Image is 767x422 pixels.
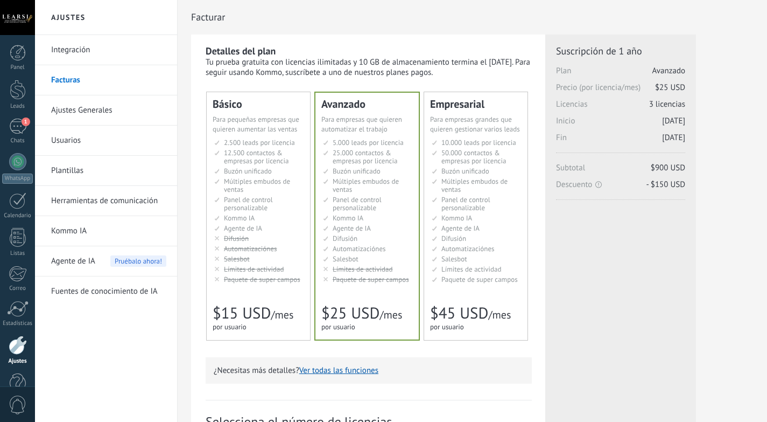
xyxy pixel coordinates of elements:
[2,137,33,144] div: Chats
[556,45,685,57] span: Suscripción de 1 año
[35,35,177,65] li: Integración
[379,308,402,322] span: /mes
[213,115,299,134] span: Para pequeñas empresas que quieren aumentar las ventas
[333,244,386,253] span: Automatizaciónes
[333,254,358,264] span: Salesbot
[649,99,685,109] span: 3 licencias
[224,148,288,165] span: 12.500 contactos & empresas por licencia
[556,99,685,116] span: Licencias
[224,195,273,212] span: Panel de control personalizable
[651,163,685,173] span: $900 USD
[2,212,33,219] div: Calendario
[321,99,413,109] div: Avanzado
[556,82,685,99] span: Precio (por licencia/mes)
[321,303,379,323] span: $25 USD
[662,116,685,126] span: [DATE]
[213,99,304,109] div: Básico
[488,308,511,322] span: /mes
[2,174,33,184] div: WhatsApp
[321,115,402,134] span: Para empresas que quieren automatizar el trabajo
[441,254,467,264] span: Salesbot
[224,177,290,194] span: Múltiples embudos de ventas
[35,246,177,276] li: Agente de IA
[333,167,381,176] span: Buzón unificado
[191,11,225,23] span: Facturar
[333,234,357,243] span: Difusión
[333,275,409,284] span: Paquete de super campos
[224,275,300,284] span: Paquete de super campos
[51,95,166,126] a: Ajustes Generales
[224,244,277,253] span: Automatizaciónes
[206,57,532,78] div: Tu prueba gratuita con licencias ilimitadas y 10 GB de almacenamiento termina el [DATE]. Para seg...
[333,213,363,223] span: Kommo IA
[35,156,177,186] li: Plantillas
[441,234,466,243] span: Difusión
[2,64,33,71] div: Panel
[22,117,30,126] span: 1
[333,177,399,194] span: Múltiples embudos de ventas
[51,216,166,246] a: Kommo IA
[556,179,685,190] span: Descuento
[110,255,166,267] span: Pruébalo ahora!
[430,99,522,109] div: Empresarial
[430,115,520,134] span: Para empresas grandes que quieren gestionar varios leads
[224,138,295,147] span: 2.500 leads por licencia
[333,138,404,147] span: 5.000 leads por licencia
[333,195,382,212] span: Panel de control personalizable
[646,179,685,190] span: - $150 USD
[652,66,685,76] span: Avanzado
[441,265,502,274] span: Límites de actividad
[271,308,293,322] span: /mes
[662,133,685,143] span: [DATE]
[51,276,166,307] a: Fuentes de conocimiento de IA
[213,303,271,323] span: $15 USD
[35,276,177,306] li: Fuentes de conocimiento de IA
[441,177,508,194] span: Múltiples embudos de ventas
[51,65,166,95] a: Facturas
[206,45,276,57] b: Detalles del plan
[224,213,255,223] span: Kommo IA
[35,126,177,156] li: Usuarios
[224,254,250,264] span: Salesbot
[556,116,685,133] span: Inicio
[224,167,272,176] span: Buzón unificado
[430,322,464,331] span: por usuario
[2,250,33,257] div: Listas
[51,246,166,276] a: Agente de IA Pruébalo ahora!
[333,224,371,233] span: Agente de IA
[224,234,249,243] span: Difusión
[35,186,177,216] li: Herramientas de comunicación
[441,148,506,165] span: 50.000 contactos & empresas por licencia
[224,265,284,274] span: Límites de actividad
[2,358,33,365] div: Ajustes
[51,156,166,186] a: Plantillas
[2,320,33,327] div: Estadísticas
[333,148,397,165] span: 25.000 contactos & empresas por licencia
[35,65,177,95] li: Facturas
[441,275,518,284] span: Paquete de super campos
[441,224,480,233] span: Agente de IA
[51,246,95,276] span: Agente de IA
[51,126,166,156] a: Usuarios
[441,195,490,212] span: Panel de control personalizable
[556,163,685,179] span: Subtotal
[224,224,262,233] span: Agente de IA
[213,322,247,331] span: por usuario
[333,265,393,274] span: Límites de actividad
[51,35,166,65] a: Integración
[441,167,489,176] span: Buzón unificado
[430,303,488,323] span: $45 USD
[321,322,355,331] span: por usuario
[441,213,472,223] span: Kommo IA
[441,138,516,147] span: 10.000 leads por licencia
[556,66,685,82] span: Plan
[556,133,685,149] span: Fin
[51,186,166,216] a: Herramientas de comunicación
[2,285,33,292] div: Correo
[35,95,177,126] li: Ajustes Generales
[441,244,495,253] span: Automatizaciónes
[35,216,177,246] li: Kommo IA
[299,365,378,376] button: Ver todas las funciones
[655,82,685,93] span: $25 USD
[2,103,33,110] div: Leads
